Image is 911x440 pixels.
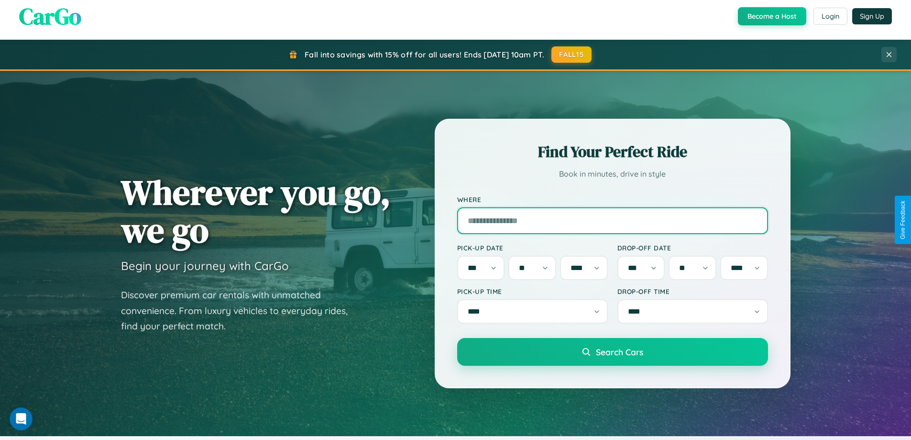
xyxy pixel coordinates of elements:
p: Discover premium car rentals with unmatched convenience. From luxury vehicles to everyday rides, ... [121,287,360,334]
p: Book in minutes, drive in style [457,167,768,181]
button: Login [813,8,847,25]
span: Search Cars [596,347,643,357]
button: Sign Up [852,8,892,24]
label: Drop-off Date [617,244,768,252]
span: CarGo [19,0,81,32]
label: Pick-up Time [457,287,608,295]
button: Search Cars [457,338,768,366]
h2: Find Your Perfect Ride [457,141,768,162]
div: Give Feedback [900,201,906,239]
label: Pick-up Date [457,244,608,252]
button: FALL15 [551,46,592,63]
h3: Begin your journey with CarGo [121,259,289,273]
button: Become a Host [738,7,806,25]
label: Drop-off Time [617,287,768,295]
h1: Wherever you go, we go [121,173,391,249]
label: Where [457,195,768,203]
span: Fall into savings with 15% off for all users! Ends [DATE] 10am PT. [305,50,544,59]
iframe: Intercom live chat [10,407,33,430]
